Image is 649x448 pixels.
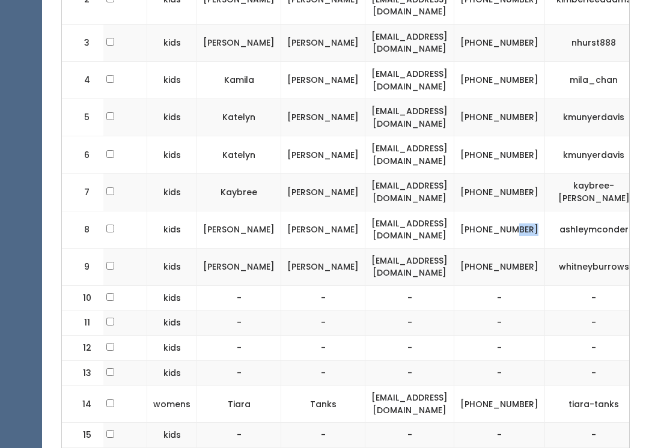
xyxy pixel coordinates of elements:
td: - [197,336,281,361]
td: 12 [62,336,104,361]
td: [EMAIL_ADDRESS][DOMAIN_NAME] [365,61,454,98]
td: 6 [62,136,104,174]
td: [PERSON_NAME] [281,99,365,136]
td: [EMAIL_ADDRESS][DOMAIN_NAME] [365,24,454,61]
td: - [197,310,281,336]
td: 7 [62,174,104,211]
td: - [454,310,545,336]
td: - [281,423,365,448]
td: kids [147,24,197,61]
td: 9 [62,248,104,285]
td: [PHONE_NUMBER] [454,136,545,174]
td: kids [147,310,197,336]
td: 15 [62,423,104,448]
td: kids [147,136,197,174]
td: - [365,423,454,448]
td: 11 [62,310,104,336]
td: kids [147,336,197,361]
td: 4 [62,61,104,98]
td: Katelyn [197,136,281,174]
td: kids [147,211,197,248]
td: - [197,423,281,448]
td: [EMAIL_ADDRESS][DOMAIN_NAME] [365,174,454,211]
td: kids [147,285,197,310]
td: kids [147,423,197,448]
td: - [454,285,545,310]
td: [PERSON_NAME] [197,248,281,285]
td: Kamila [197,61,281,98]
td: - [281,285,365,310]
td: [PERSON_NAME] [281,211,365,248]
td: [EMAIL_ADDRESS][DOMAIN_NAME] [365,99,454,136]
td: womens [147,386,197,423]
td: kids [147,248,197,285]
td: 3 [62,24,104,61]
td: - [365,285,454,310]
td: - [197,285,281,310]
td: kids [147,174,197,211]
td: - [281,360,365,386]
td: kids [147,99,197,136]
td: [PHONE_NUMBER] [454,61,545,98]
td: - [365,310,454,336]
td: [PHONE_NUMBER] [454,99,545,136]
td: - [454,360,545,386]
td: [PERSON_NAME] [197,211,281,248]
td: [PERSON_NAME] [281,136,365,174]
td: 13 [62,360,104,386]
td: - [454,336,545,361]
td: kids [147,61,197,98]
td: - [281,336,365,361]
td: [PERSON_NAME] [197,24,281,61]
td: [PERSON_NAME] [281,61,365,98]
td: [PHONE_NUMBER] [454,248,545,285]
td: Tanks [281,386,365,423]
td: [EMAIL_ADDRESS][DOMAIN_NAME] [365,248,454,285]
td: [PHONE_NUMBER] [454,24,545,61]
td: [PHONE_NUMBER] [454,174,545,211]
td: [EMAIL_ADDRESS][DOMAIN_NAME] [365,386,454,423]
td: - [365,336,454,361]
td: 14 [62,386,104,423]
td: [EMAIL_ADDRESS][DOMAIN_NAME] [365,136,454,174]
td: kids [147,360,197,386]
td: 5 [62,99,104,136]
td: [PHONE_NUMBER] [454,386,545,423]
td: [PHONE_NUMBER] [454,211,545,248]
td: - [365,360,454,386]
td: - [281,310,365,336]
td: 10 [62,285,104,310]
td: [EMAIL_ADDRESS][DOMAIN_NAME] [365,211,454,248]
td: Tiara [197,386,281,423]
td: Katelyn [197,99,281,136]
td: [PERSON_NAME] [281,174,365,211]
td: [PERSON_NAME] [281,24,365,61]
td: 8 [62,211,104,248]
td: - [197,360,281,386]
td: [PERSON_NAME] [281,248,365,285]
td: - [454,423,545,448]
td: Kaybree [197,174,281,211]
